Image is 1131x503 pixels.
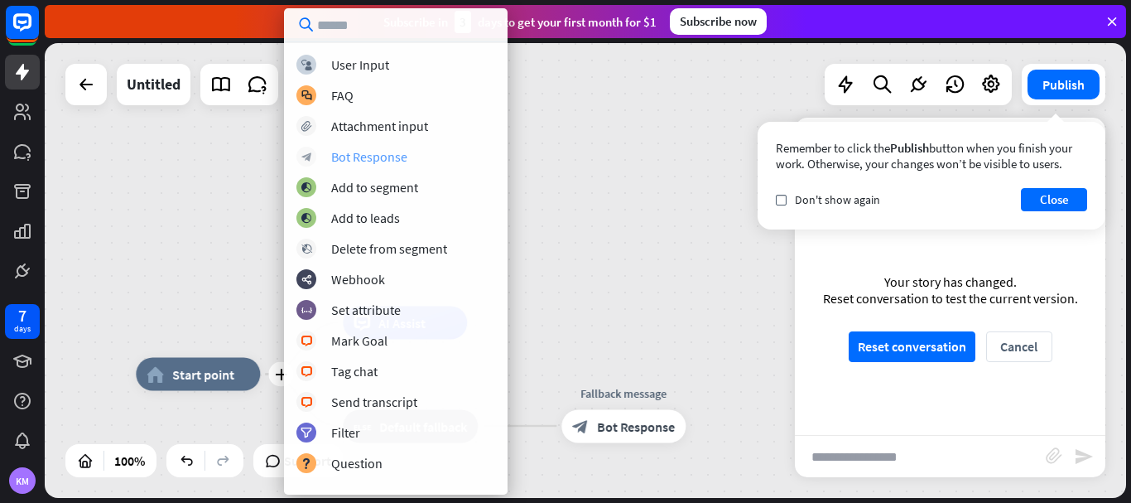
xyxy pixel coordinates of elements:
div: 7 [18,308,26,323]
i: home_2 [147,366,164,383]
i: block_question [301,458,311,469]
button: Open LiveChat chat widget [13,7,63,56]
div: Add to segment [331,179,418,196]
i: block_add_to_segment [301,213,312,224]
div: Delete from segment [331,240,447,257]
div: Your story has changed. [823,273,1078,290]
div: FAQ [331,87,354,104]
div: Attachment input [331,118,428,134]
i: webhooks [301,274,312,285]
i: send [1074,447,1094,467]
span: Don't show again [795,192,880,207]
div: Webhook [331,271,385,288]
i: plus [275,369,287,380]
div: Filter [331,424,360,441]
div: Untitled [127,64,180,105]
div: Tag chat [331,363,378,380]
i: block_livechat [301,336,313,346]
span: Bot Response [597,418,675,434]
div: Set attribute [331,302,401,318]
div: User Input [331,56,389,73]
i: block_faq [301,90,312,101]
span: Publish [890,140,929,156]
div: Subscribe in days to get your first month for $1 [383,11,657,33]
div: Send transcript [331,394,417,410]
a: 7 days [5,304,40,339]
div: 100% [109,447,150,474]
i: filter [301,428,312,438]
div: Bot Response [331,148,407,165]
div: Mark Goal [331,332,387,349]
i: block_attachment [1046,447,1062,464]
i: block_user_input [301,60,312,70]
div: Add to leads [331,210,400,226]
button: Cancel [986,331,1052,362]
button: Reset conversation [849,331,975,362]
i: block_bot_response [301,152,312,162]
i: block_bot_response [572,418,589,434]
div: Subscribe now [670,8,767,35]
div: Reset conversation to test the current version. [823,290,1078,307]
i: block_delete_from_segment [301,244,312,254]
div: Remember to click the button when you finish your work. Otherwise, your changes won’t be visible ... [776,140,1087,172]
i: block_set_attribute [301,305,312,316]
i: block_attachment [301,121,312,132]
div: days [14,323,31,335]
button: Close [1021,188,1087,211]
span: Start point [172,366,234,383]
button: Publish [1028,70,1100,99]
i: block_livechat [301,397,313,408]
i: block_livechat [301,366,313,377]
div: KM [9,467,36,494]
i: block_add_to_segment [301,182,312,193]
div: Fallback message [549,385,698,401]
div: Question [331,455,383,472]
